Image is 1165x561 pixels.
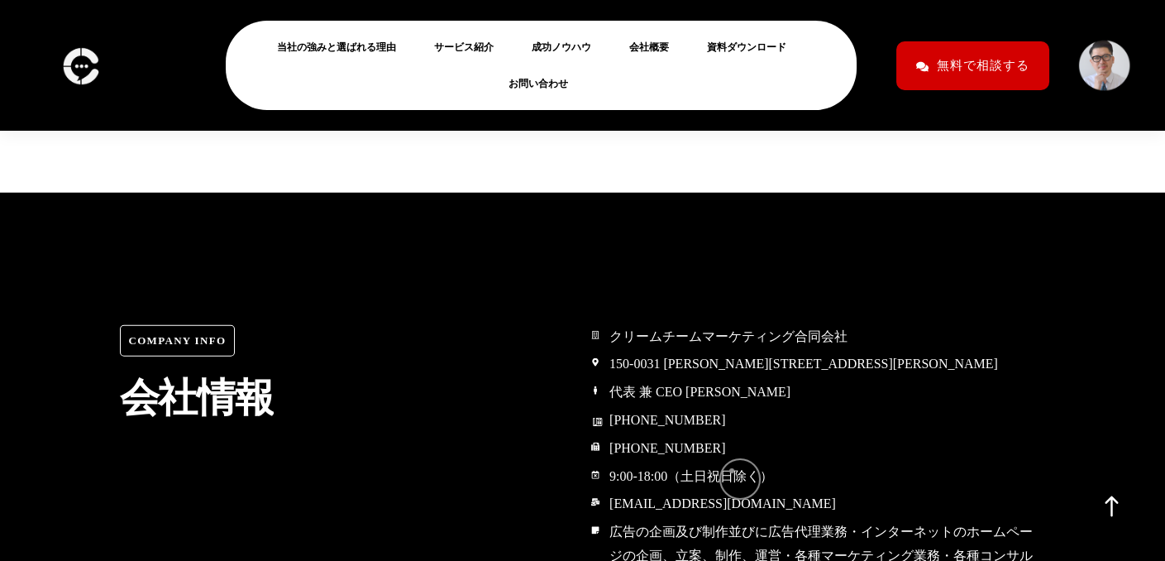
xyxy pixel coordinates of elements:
span: 無料で相談する [937,51,1029,80]
span: 9:00-18:00（土日祝日除く） [605,465,773,489]
a: 資料ダウンロード [707,37,800,57]
span: 150-0031 [PERSON_NAME][STREET_ADDRESS][PERSON_NAME] [605,352,998,376]
div: 情 [197,376,236,420]
div: 会 [120,376,159,420]
div: 社 [158,376,197,420]
img: logo-c [58,41,103,90]
a: 会社概要 [629,37,682,57]
a: logo-c [58,57,103,71]
a: 無料で相談する [896,41,1049,90]
span: [PHONE_NUMBER] [605,437,725,461]
span: Company Info [120,325,236,357]
a: サービス紹介 [434,37,507,57]
a: 成功ノウハウ [532,37,604,57]
span: クリームチームマーケティング合同会社 [605,325,847,349]
span: 代表 兼 CEO [PERSON_NAME] [605,381,790,405]
div: 報 [235,376,274,420]
a: お問い合わせ [508,74,581,93]
span: [PHONE_NUMBER] [605,409,725,433]
a: 当社の強みと選ばれる理由 [277,37,409,57]
span: [EMAIL_ADDRESS][DOMAIN_NAME] [605,492,836,516]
